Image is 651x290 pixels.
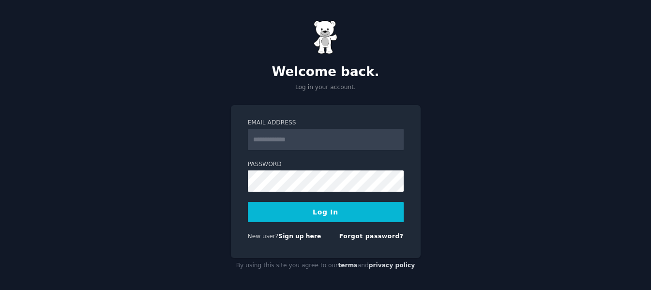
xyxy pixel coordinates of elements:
[248,160,404,169] label: Password
[339,233,404,240] a: Forgot password?
[278,233,321,240] a: Sign up here
[248,119,404,127] label: Email Address
[231,258,421,274] div: By using this site you agree to our and
[314,20,338,54] img: Gummy Bear
[369,262,415,269] a: privacy policy
[338,262,357,269] a: terms
[248,233,279,240] span: New user?
[231,64,421,80] h2: Welcome back.
[248,202,404,222] button: Log In
[231,83,421,92] p: Log in your account.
